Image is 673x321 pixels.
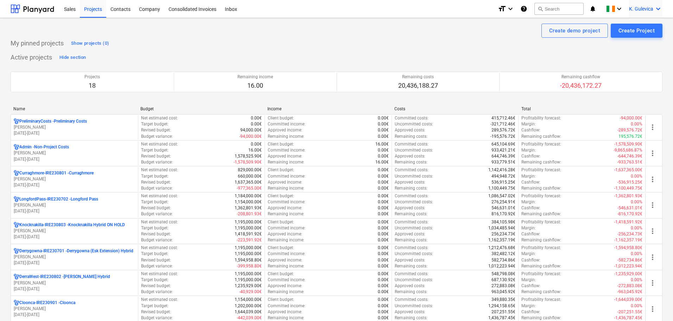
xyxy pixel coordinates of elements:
[14,156,135,162] p: [DATE] - [DATE]
[268,219,294,225] p: Client budget :
[378,134,389,140] p: 0.00€
[521,211,561,217] p: Remaining cashflow :
[521,121,536,127] p: Margin :
[268,225,305,231] p: Committed income :
[19,170,94,176] p: Curraghmore-IRE230801 - Curraghmore
[141,159,173,165] p: Budget variance :
[620,115,642,121] p: -94,000.00€
[141,127,171,133] p: Revised budget :
[14,300,19,306] div: Project has multi currencies enabled
[395,237,427,243] p: Remaining costs :
[648,149,657,158] span: more_vert
[14,274,135,292] div: DerraWest-IRE230802 -[PERSON_NAME] Hybrid[PERSON_NAME][DATE]-[DATE]
[378,225,389,231] p: 0.00€
[58,52,88,63] button: Hide section
[629,6,653,12] span: K. Gulevica
[589,5,596,13] i: notifications
[521,147,536,153] p: Margin :
[235,277,262,283] p: 1,195,000.00€
[614,141,642,147] p: -1,578,509.90€
[614,271,642,277] p: -1,235,929.00€
[14,274,19,280] div: Project has multi currencies enabled
[14,254,135,260] p: [PERSON_NAME]
[141,231,171,237] p: Revised budget :
[614,263,642,269] p: -1,012,223.94€
[141,257,171,263] p: Revised budget :
[491,271,515,277] p: 548,798.08€
[521,106,643,111] div: Total
[71,39,109,48] div: Show projects (0)
[237,237,262,243] p: -223,591.92€
[14,312,135,318] p: [DATE] - [DATE]
[268,147,305,153] p: Committed income :
[521,199,536,205] p: Margin :
[631,121,642,127] p: 0.00%
[648,201,657,209] span: more_vert
[395,251,433,257] p: Uncommitted costs :
[395,134,427,140] p: Remaining costs :
[14,300,135,318] div: Cloonca-IRE230901 -Cloonca[PERSON_NAME][DATE]-[DATE]
[235,199,262,205] p: 1,154,000.00€
[13,106,135,111] div: Name
[141,185,173,191] p: Budget variance :
[14,170,19,176] div: Project has multi currencies enabled
[491,211,515,217] p: 816,170.92€
[648,123,657,131] span: more_vert
[14,196,19,202] div: Project has multi currencies enabled
[378,211,389,217] p: 0.00€
[491,257,515,263] p: 582,734.86€
[378,205,389,211] p: 0.00€
[488,263,515,269] p: 1,012,223.94€
[268,159,304,165] p: Remaining income :
[490,121,515,127] p: -321,712.46€
[14,248,19,254] div: Project has multi currencies enabled
[19,144,69,150] p: Admin - Non-Project Costs
[11,39,64,48] p: My pinned projects
[19,300,75,306] p: Cloonca-IRE230901 - Cloonca
[141,173,169,179] p: Target budget :
[141,134,173,140] p: Budget variance :
[268,205,302,211] p: Approved income :
[491,115,515,121] p: 415,712.46€
[617,153,642,159] p: -644,746.39€
[268,231,302,237] p: Approved income :
[378,179,389,185] p: 0.00€
[14,176,135,182] p: [PERSON_NAME]
[488,245,515,251] p: 1,212,476.68€
[521,159,561,165] p: Remaining cashflow :
[268,127,302,133] p: Approved income :
[14,306,135,312] p: [PERSON_NAME]
[141,193,178,199] p: Net estimated cost :
[378,271,389,277] p: 0.00€
[618,134,642,140] p: 195,576.72€
[398,74,438,80] p: Remaining costs
[14,222,19,228] div: Project has multi currencies enabled
[491,231,515,237] p: 256,234.73€
[498,5,506,13] i: format_size
[491,199,515,205] p: 276,254.91€
[521,153,540,159] p: Cashflow :
[141,147,169,153] p: Target budget :
[378,283,389,289] p: 0.00€
[614,237,642,243] p: -1,162,357.19€
[141,211,173,217] p: Budget variance :
[141,251,169,257] p: Target budget :
[14,222,135,240] div: Knocknakilla-IRE230803 -Knocknakilla Hybrid ON HOLD[PERSON_NAME][DATE]-[DATE]
[235,251,262,257] p: 1,195,000.00€
[14,144,135,162] div: Admin -Non-Project Costs[PERSON_NAME][DATE]-[DATE]
[521,237,561,243] p: Remaining cashflow :
[141,219,178,225] p: Net estimated cost :
[488,167,515,173] p: 1,142,416.28€
[268,271,294,277] p: Client budget :
[14,170,135,188] div: Curraghmore-IRE230801 -Curraghmore[PERSON_NAME][DATE]-[DATE]
[141,179,171,185] p: Revised budget :
[19,118,87,124] p: PreliminaryCosts - Preliminary Costs
[631,199,642,205] p: 0.00%
[617,205,642,211] p: -546,631.01€
[538,6,543,12] span: search
[378,153,389,159] p: 0.00€
[491,283,515,289] p: 272,883.08€
[235,257,262,263] p: 1,594,958.80€
[140,106,262,111] div: Budget
[141,153,171,159] p: Revised budget :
